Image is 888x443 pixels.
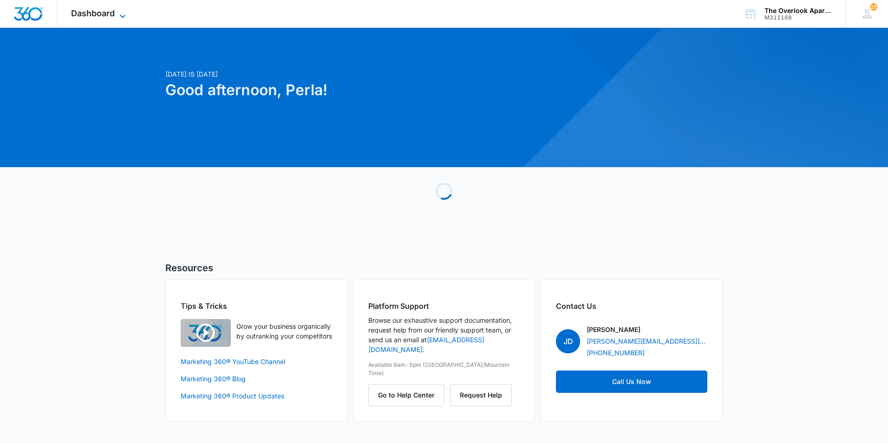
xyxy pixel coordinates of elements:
p: [DATE] is [DATE] [165,69,533,79]
h2: Contact Us [556,300,707,312]
a: Marketing 360® YouTube Channel [181,357,332,366]
p: [PERSON_NAME] [587,325,640,334]
button: Request Help [450,384,512,406]
a: Marketing 360® Blog [181,374,332,384]
p: Grow your business organically by outranking your competitors [236,321,332,341]
h2: Platform Support [368,300,520,312]
a: Marketing 360® Product Updates [181,391,332,401]
h1: Good afternoon, Perla! [165,79,533,101]
div: notifications count [870,3,877,11]
p: Available 8am-5pm ([GEOGRAPHIC_DATA]/Mountain Time) [368,361,520,378]
p: Browse our exhaustive support documentation, request help from our friendly support team, or send... [368,315,520,354]
div: account name [764,7,832,14]
div: account id [764,14,832,21]
a: [PHONE_NUMBER] [587,348,645,358]
span: JD [556,329,580,353]
img: Quick Overview Video [181,319,231,347]
h2: Tips & Tricks [181,300,332,312]
a: Go to Help Center [368,391,450,399]
span: Dashboard [71,8,115,18]
a: [PERSON_NAME][EMAIL_ADDRESS][PERSON_NAME][DOMAIN_NAME] [587,336,707,346]
span: 25 [870,3,877,11]
a: Request Help [450,391,512,399]
button: Go to Help Center [368,384,444,406]
h5: Resources [165,261,723,275]
a: Call Us Now [556,371,707,393]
